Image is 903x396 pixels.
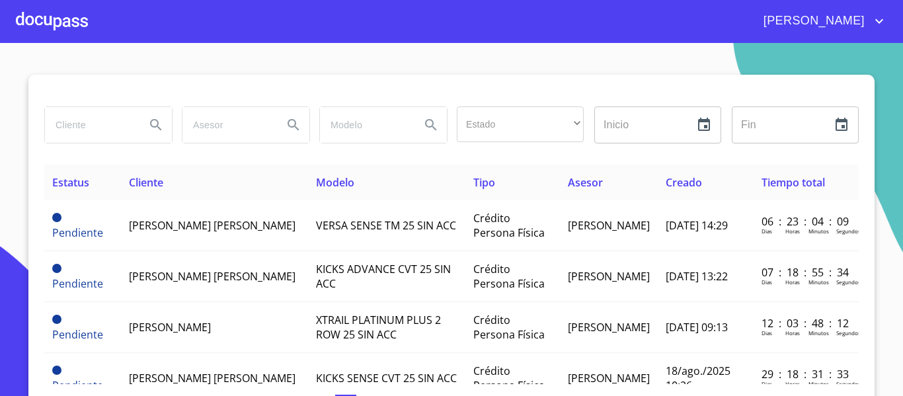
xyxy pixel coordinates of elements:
span: [DATE] 09:13 [666,320,728,335]
p: Horas [785,329,800,337]
p: Segundos [836,227,861,235]
span: Modelo [316,175,354,190]
span: [PERSON_NAME] [568,269,650,284]
span: [PERSON_NAME] [PERSON_NAME] [129,269,295,284]
span: Estatus [52,175,89,190]
span: [PERSON_NAME] [568,320,650,335]
span: [PERSON_NAME] [568,371,650,385]
span: Pendiente [52,366,61,375]
span: Creado [666,175,702,190]
p: Dias [762,329,772,337]
button: Search [140,109,172,141]
span: Pendiente [52,378,103,393]
span: [PERSON_NAME] [129,320,211,335]
span: Tiempo total [762,175,825,190]
p: Dias [762,227,772,235]
p: Minutos [808,278,829,286]
p: Dias [762,380,772,387]
span: Tipo [473,175,495,190]
span: Pendiente [52,225,103,240]
p: Horas [785,227,800,235]
p: Minutos [808,227,829,235]
p: Horas [785,380,800,387]
button: Search [278,109,309,141]
p: Horas [785,278,800,286]
p: 07 : 18 : 55 : 34 [762,265,851,280]
span: 18/ago./2025 10:26 [666,364,730,393]
span: Crédito Persona Física [473,313,545,342]
p: Segundos [836,380,861,387]
span: Pendiente [52,213,61,222]
span: [DATE] 13:22 [666,269,728,284]
p: 12 : 03 : 48 : 12 [762,316,851,331]
span: XTRAIL PLATINUM PLUS 2 ROW 25 SIN ACC [316,313,441,342]
span: Pendiente [52,315,61,324]
p: Minutos [808,380,829,387]
input: search [182,107,272,143]
span: [DATE] 14:29 [666,218,728,233]
input: search [320,107,410,143]
span: Pendiente [52,264,61,273]
span: KICKS SENSE CVT 25 SIN ACC [316,371,457,385]
span: [PERSON_NAME] [754,11,871,32]
button: Search [415,109,447,141]
span: [PERSON_NAME] [PERSON_NAME] [129,218,295,233]
span: [PERSON_NAME] [568,218,650,233]
p: Segundos [836,329,861,337]
span: [PERSON_NAME] [PERSON_NAME] [129,371,295,385]
div: ​ [457,106,584,142]
p: 06 : 23 : 04 : 09 [762,214,851,229]
span: Crédito Persona Física [473,262,545,291]
input: search [45,107,135,143]
span: Pendiente [52,276,103,291]
span: VERSA SENSE TM 25 SIN ACC [316,218,456,233]
span: KICKS ADVANCE CVT 25 SIN ACC [316,262,451,291]
p: 29 : 18 : 31 : 33 [762,367,851,381]
span: Asesor [568,175,603,190]
span: Crédito Persona Física [473,211,545,240]
button: account of current user [754,11,887,32]
p: Dias [762,278,772,286]
span: Crédito Persona Física [473,364,545,393]
p: Segundos [836,278,861,286]
span: Cliente [129,175,163,190]
p: Minutos [808,329,829,337]
span: Pendiente [52,327,103,342]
